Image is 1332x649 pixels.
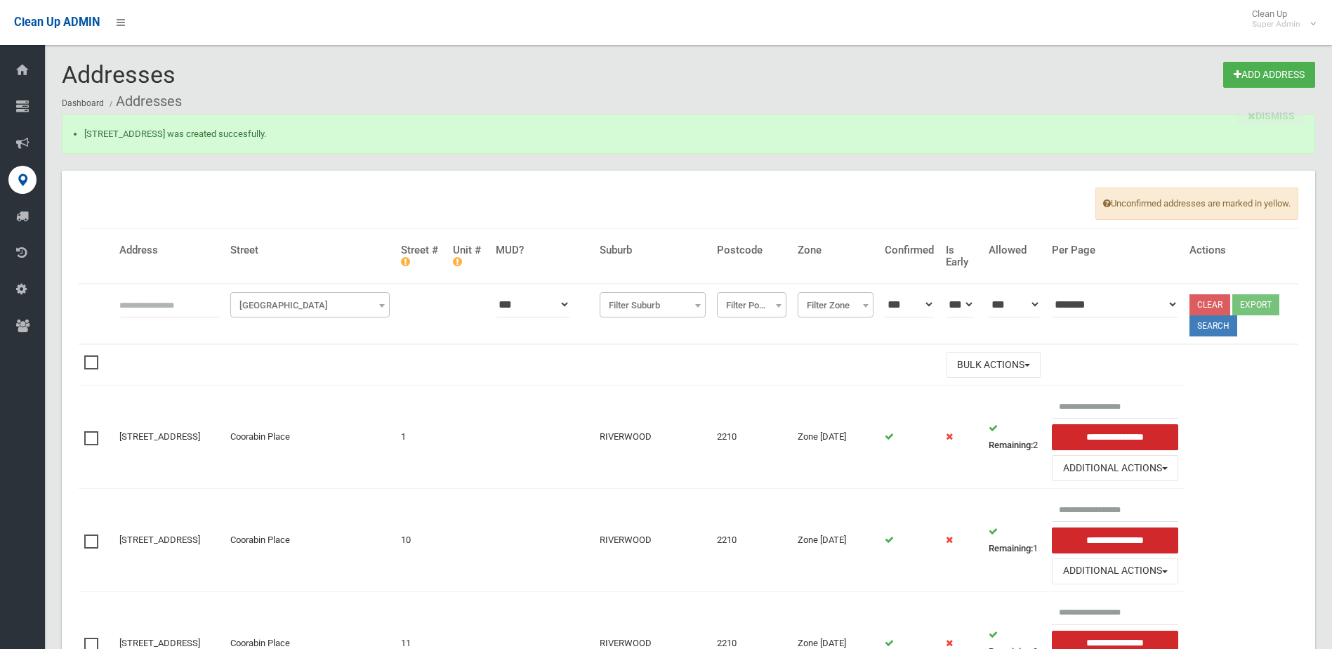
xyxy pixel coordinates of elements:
[989,244,1041,256] h4: Allowed
[1189,294,1230,315] a: Clear
[1052,455,1178,481] button: Additional Actions
[230,244,390,256] h4: Street
[798,292,873,317] span: Filter Zone
[717,244,786,256] h4: Postcode
[1245,8,1314,29] span: Clean Up
[947,352,1041,378] button: Bulk Actions
[1252,19,1300,29] small: Super Admin
[1232,294,1279,315] button: Export
[983,489,1046,592] td: 1
[225,386,395,489] td: Coorabin Place
[496,244,588,256] h4: MUD?
[14,15,100,29] span: Clean Up ADMIN
[594,489,711,592] td: RIVERWOOD
[106,88,182,114] li: Addresses
[717,292,786,317] span: Filter Postcode
[792,386,879,489] td: Zone [DATE]
[84,126,1290,143] li: [STREET_ADDRESS] was created succesfully.
[225,489,395,592] td: Coorabin Place
[603,296,702,315] span: Filter Suburb
[1189,244,1293,256] h4: Actions
[989,543,1033,553] strong: Remaining:
[453,244,484,268] h4: Unit #
[1052,244,1178,256] h4: Per Page
[1052,558,1178,584] button: Additional Actions
[1189,315,1237,336] button: Search
[711,386,792,489] td: 2210
[119,244,219,256] h4: Address
[792,489,879,592] td: Zone [DATE]
[234,296,386,315] span: Filter Street
[711,489,792,592] td: 2210
[395,386,447,489] td: 1
[801,296,870,315] span: Filter Zone
[885,244,934,256] h4: Confirmed
[1223,62,1315,88] a: Add Address
[230,292,390,317] span: Filter Street
[62,60,176,88] span: Addresses
[720,296,783,315] span: Filter Postcode
[62,98,104,108] a: Dashboard
[119,638,200,648] a: [STREET_ADDRESS]
[119,431,200,442] a: [STREET_ADDRESS]
[989,440,1033,450] strong: Remaining:
[1095,188,1298,220] span: Unconfirmed addresses are marked in yellow.
[983,386,1046,489] td: 2
[946,244,977,268] h4: Is Early
[1237,107,1305,124] a: close
[600,244,706,256] h4: Suburb
[401,244,442,268] h4: Street #
[600,292,706,317] span: Filter Suburb
[395,489,447,592] td: 10
[594,386,711,489] td: RIVERWOOD
[119,535,200,545] a: [STREET_ADDRESS]
[798,244,873,256] h4: Zone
